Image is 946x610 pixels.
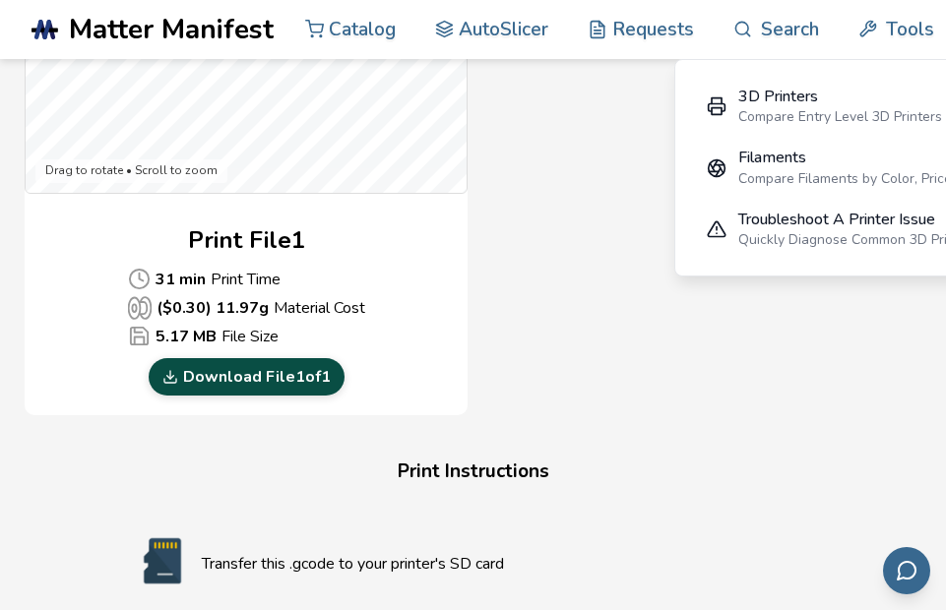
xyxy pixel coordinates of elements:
[128,325,151,347] span: Average Cost
[128,296,365,320] p: Material Cost
[156,325,217,348] b: 5.17 MB
[202,552,824,576] p: Transfer this .gcode to your printer's SD card
[883,547,930,594] button: Send feedback via email
[128,296,152,320] span: Average Cost
[69,14,274,45] span: Matter Manifest
[156,268,206,291] b: 31 min
[99,455,848,489] h4: Print Instructions
[128,268,365,291] p: Print Time
[149,358,345,396] a: Download File1of1
[157,296,269,320] b: ($ 0.30 ) 11.97 g
[188,223,305,258] h2: Print File 1
[123,536,202,585] img: SD card
[128,268,151,290] span: Average Cost
[35,159,227,183] div: Drag to rotate • Scroll to zoom
[128,325,365,348] p: File Size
